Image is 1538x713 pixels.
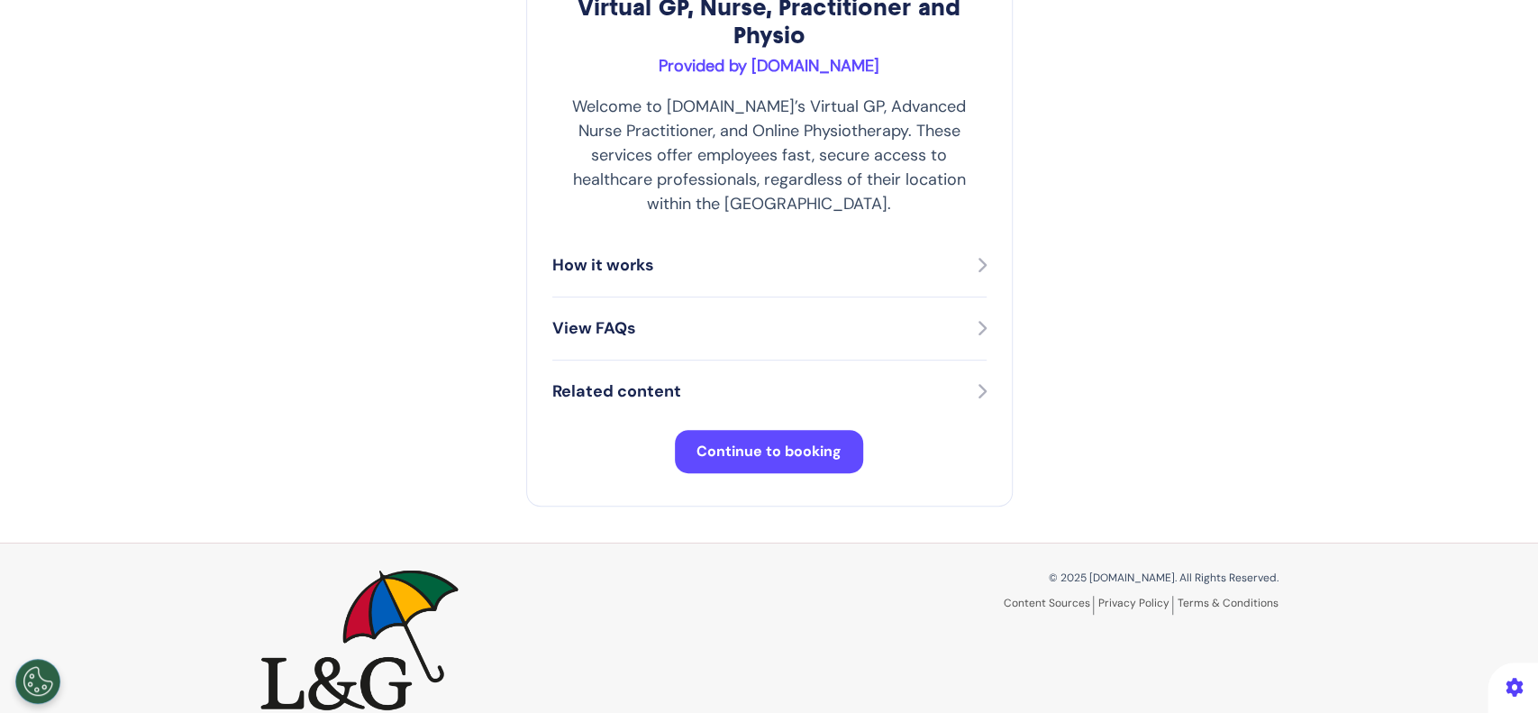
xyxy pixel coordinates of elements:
button: View FAQs [552,315,987,342]
button: How it works [552,252,987,279]
p: View FAQs [552,316,636,341]
p: Related content [552,379,681,404]
img: Spectrum.Life logo [260,570,459,710]
span: Continue to booking [696,442,842,461]
a: Content Sources [1004,596,1094,615]
p: © 2025 [DOMAIN_NAME]. All Rights Reserved. [783,570,1279,586]
button: Continue to booking [675,430,863,473]
h3: Provided by [DOMAIN_NAME] [552,57,987,77]
p: Welcome to [DOMAIN_NAME]’s Virtual GP, Advanced Nurse Practitioner, and Online Physiotherapy. The... [552,95,987,216]
button: Open Preferences [15,659,60,704]
p: How it works [552,253,654,278]
a: Privacy Policy [1098,596,1173,615]
button: Related content [552,379,987,405]
a: Terms & Conditions [1178,596,1279,610]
